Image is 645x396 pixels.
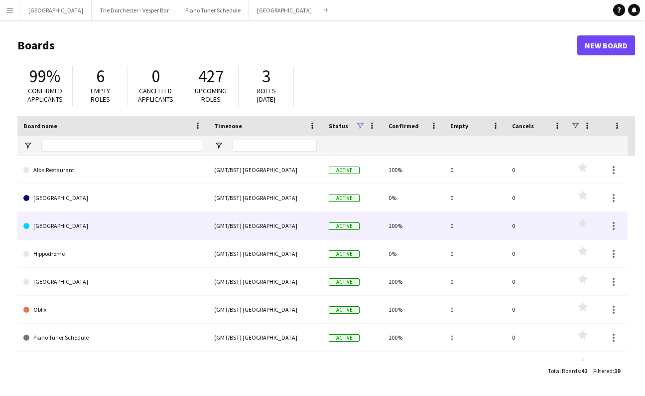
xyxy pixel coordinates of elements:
button: [GEOGRAPHIC_DATA] [249,0,320,20]
div: (GMT/BST) [GEOGRAPHIC_DATA] [208,352,323,379]
div: 100% [383,268,444,295]
div: (GMT/BST) [GEOGRAPHIC_DATA] [208,212,323,239]
div: 0 [506,296,568,323]
div: 0 [506,156,568,184]
span: 41 [581,367,587,375]
span: Active [329,306,360,314]
button: [GEOGRAPHIC_DATA] [20,0,92,20]
div: 0 [506,212,568,239]
span: Active [329,167,360,174]
input: Timezone Filter Input [232,140,317,152]
div: 0 [506,352,568,379]
button: Open Filter Menu [23,141,32,150]
span: Roles [DATE] [257,86,276,104]
a: [GEOGRAPHIC_DATA] [23,212,202,240]
span: Confirmed applicants [27,86,63,104]
span: Empty roles [91,86,110,104]
span: Active [329,250,360,258]
div: 0 [444,268,506,295]
span: Active [329,334,360,342]
div: 100% [383,352,444,379]
a: Piano Tuner Schedule [23,324,202,352]
span: Timezone [214,122,242,130]
div: (GMT/BST) [GEOGRAPHIC_DATA] [208,240,323,267]
a: [GEOGRAPHIC_DATA] [23,268,202,296]
span: Status [329,122,348,130]
span: Confirmed [388,122,419,130]
button: Open Filter Menu [214,141,223,150]
div: 0 [506,268,568,295]
div: 0 [444,240,506,267]
span: 99% [29,65,60,87]
button: The Dorchester - Vesper Bar [92,0,177,20]
div: 0% [383,240,444,267]
input: Board name Filter Input [41,140,202,152]
div: (GMT/BST) [GEOGRAPHIC_DATA] [208,324,323,351]
span: Active [329,195,360,202]
div: (GMT/BST) [GEOGRAPHIC_DATA] [208,296,323,323]
span: Active [329,222,360,230]
a: Private Events [23,352,202,380]
div: 0 [444,156,506,184]
span: Active [329,278,360,286]
div: 0 [506,324,568,351]
div: : [593,361,620,381]
div: 0 [444,296,506,323]
div: 100% [383,324,444,351]
div: 0 [444,324,506,351]
div: 0% [383,184,444,211]
h1: Boards [17,38,577,53]
span: Empty [450,122,468,130]
span: 427 [198,65,224,87]
div: 0 [506,240,568,267]
div: 100% [383,156,444,184]
div: (GMT/BST) [GEOGRAPHIC_DATA] [208,268,323,295]
span: Board name [23,122,57,130]
span: 6 [96,65,105,87]
a: Alba Restaurant [23,156,202,184]
a: [GEOGRAPHIC_DATA] [23,184,202,212]
span: Upcoming roles [195,86,227,104]
div: 0 [444,212,506,239]
div: 0 [444,184,506,211]
div: 0 [444,352,506,379]
span: Cancelled applicants [138,86,173,104]
span: Cancels [512,122,534,130]
span: 3 [262,65,270,87]
div: 100% [383,296,444,323]
div: : [548,361,587,381]
span: Filtered [593,367,613,375]
a: Hippodrome [23,240,202,268]
a: New Board [577,35,635,55]
div: (GMT/BST) [GEOGRAPHIC_DATA] [208,184,323,211]
div: 100% [383,212,444,239]
span: 0 [151,65,160,87]
a: Oblix [23,296,202,324]
button: Piano Tuner Schedule [177,0,249,20]
span: Total Boards [548,367,580,375]
span: 19 [614,367,620,375]
div: 0 [506,184,568,211]
div: (GMT/BST) [GEOGRAPHIC_DATA] [208,156,323,184]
